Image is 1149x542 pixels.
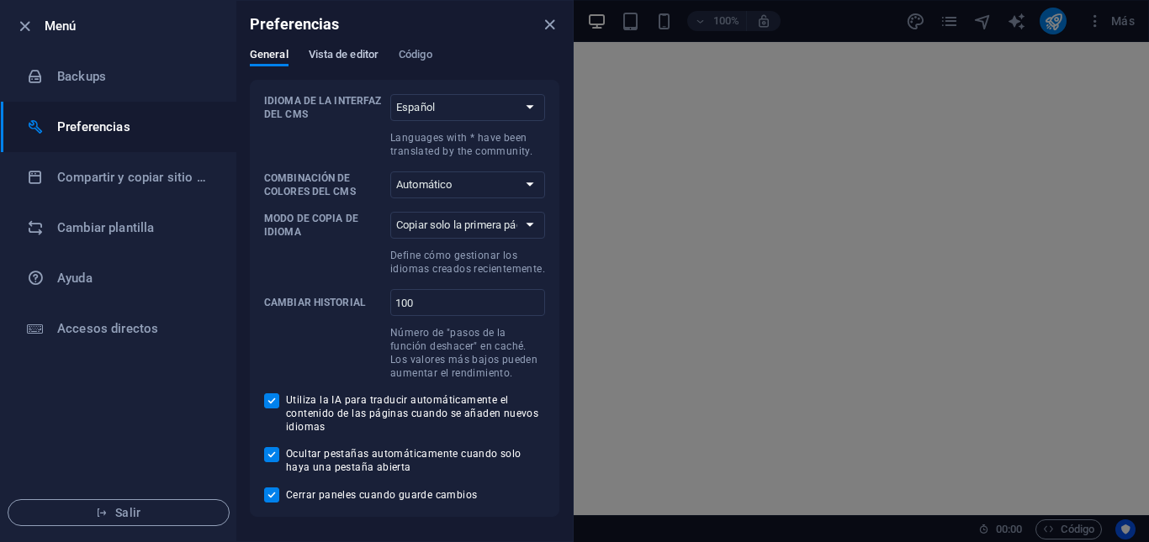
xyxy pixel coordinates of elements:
span: Vista de editor [309,45,379,68]
h6: Menú [45,16,223,36]
p: Modo de copia de idioma [264,212,384,239]
h6: Cambiar plantilla [57,218,213,238]
button: close [539,14,559,34]
p: Languages with * have been translated by the community. [390,131,545,158]
input: Cambiar historialNúmero de "pasos de la función deshacer" en caché. Los valores más bajos pueden ... [390,289,545,316]
select: Modo de copia de idiomaDefine cómo gestionar los idiomas creados recientemente. [390,212,545,239]
p: Define cómo gestionar los idiomas creados recientemente. [390,249,545,276]
p: Combinación de colores del CMS [264,171,384,198]
h6: Preferencias [250,14,340,34]
h6: Accesos directos [57,318,213,339]
h6: Compartir y copiar sitio web [57,167,213,187]
span: General [250,45,289,68]
span: Utiliza la IA para traducir automáticamente el contenido de las páginas cuando se añaden nuevos i... [286,393,545,434]
h6: Preferencias [57,117,213,137]
button: Salir [8,499,230,526]
select: Combinación de colores del CMS [390,171,545,198]
span: Código [399,45,432,68]
h6: Backups [57,66,213,87]
span: Ocultar pestañas automáticamente cuando solo haya una pestaña abierta [286,447,545,474]
p: Idioma de la interfaz del CMS [264,94,384,121]
select: Idioma de la interfaz del CMSLanguages with * have been translated by the community. [390,94,545,121]
div: Preferencias [250,48,559,80]
p: Número de "pasos de la función deshacer" en caché. Los valores más bajos pueden aumentar el rendi... [390,326,545,380]
h6: Ayuda [57,268,213,288]
span: Cerrar paneles cuando guarde cambios [286,488,477,502]
a: Ayuda [1,253,236,303]
span: Salir [22,506,215,519]
p: Cambiar historial [264,296,384,309]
